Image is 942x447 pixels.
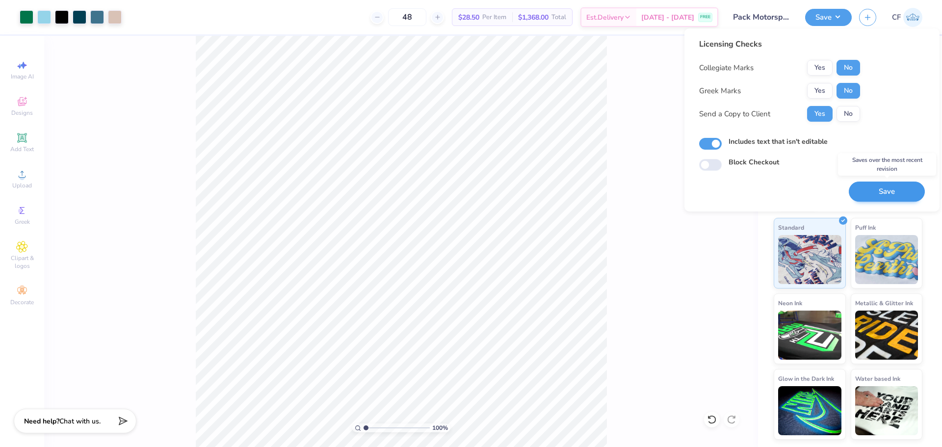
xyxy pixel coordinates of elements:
[805,9,852,26] button: Save
[482,12,506,23] span: Per Item
[849,182,925,202] button: Save
[699,108,770,120] div: Send a Copy to Client
[11,109,33,117] span: Designs
[699,85,741,97] div: Greek Marks
[855,298,913,308] span: Metallic & Glitter Ink
[729,136,828,147] label: Includes text that isn't editable
[700,14,710,21] span: FREE
[892,8,922,27] a: CF
[586,12,624,23] span: Est. Delivery
[458,12,479,23] span: $28.50
[59,417,101,426] span: Chat with us.
[838,153,936,176] div: Saves over the most recent revision
[778,311,841,360] img: Neon Ink
[5,254,39,270] span: Clipart & logos
[551,12,566,23] span: Total
[807,60,833,76] button: Yes
[903,8,922,27] img: Cholo Fernandez
[388,8,426,26] input: – –
[778,222,804,233] span: Standard
[778,386,841,435] img: Glow in the Dark Ink
[699,62,754,74] div: Collegiate Marks
[837,106,860,122] button: No
[778,235,841,284] img: Standard
[24,417,59,426] strong: Need help?
[778,298,802,308] span: Neon Ink
[518,12,549,23] span: $1,368.00
[729,157,779,167] label: Block Checkout
[855,373,900,384] span: Water based Ink
[855,311,918,360] img: Metallic & Glitter Ink
[11,73,34,80] span: Image AI
[778,373,834,384] span: Glow in the Dark Ink
[837,83,860,99] button: No
[15,218,30,226] span: Greek
[432,423,448,432] span: 100 %
[855,386,918,435] img: Water based Ink
[892,12,901,23] span: CF
[855,235,918,284] img: Puff Ink
[807,83,833,99] button: Yes
[10,298,34,306] span: Decorate
[12,182,32,189] span: Upload
[699,38,860,50] div: Licensing Checks
[641,12,694,23] span: [DATE] - [DATE]
[837,60,860,76] button: No
[726,7,798,27] input: Untitled Design
[807,106,833,122] button: Yes
[10,145,34,153] span: Add Text
[855,222,876,233] span: Puff Ink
